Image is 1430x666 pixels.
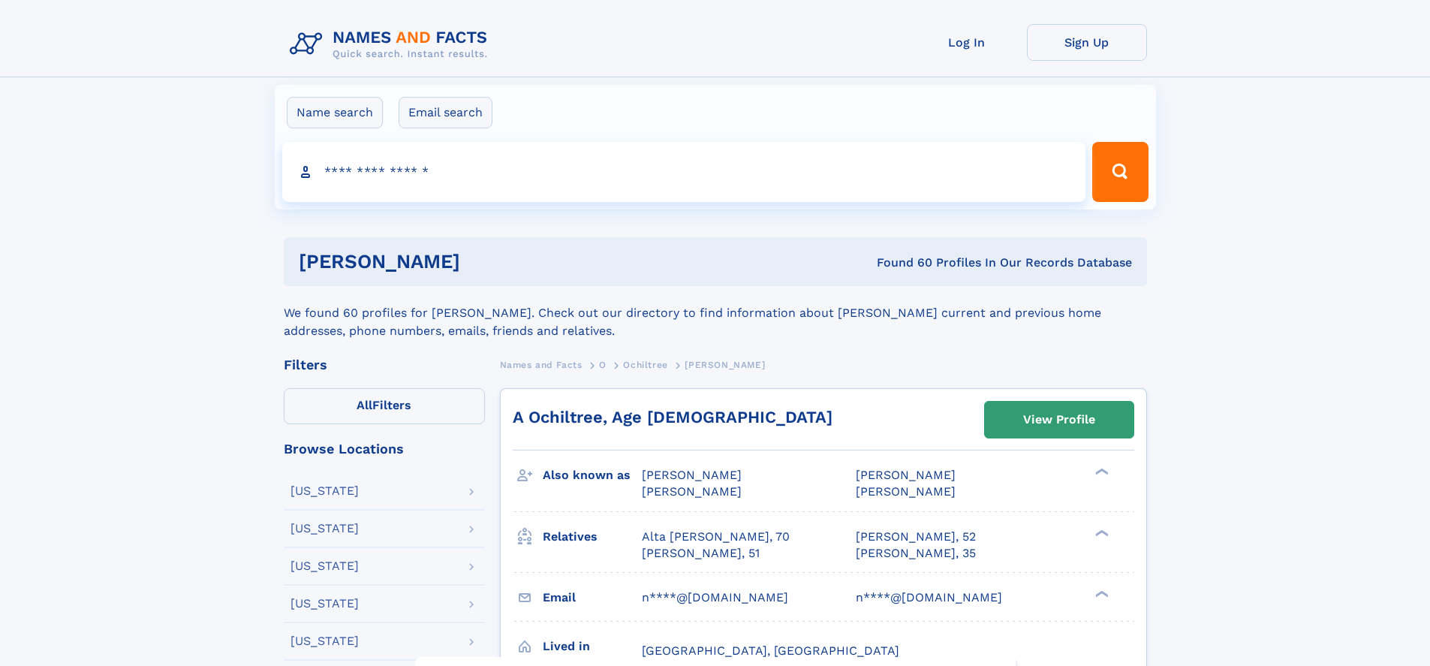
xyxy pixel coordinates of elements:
[287,97,383,128] label: Name search
[856,545,976,562] a: [PERSON_NAME], 35
[543,524,642,550] h3: Relatives
[856,529,976,545] a: [PERSON_NAME], 52
[642,529,790,545] a: Alta [PERSON_NAME], 70
[1091,467,1109,477] div: ❯
[856,484,956,499] span: [PERSON_NAME]
[291,560,359,572] div: [US_STATE]
[642,545,760,562] a: [PERSON_NAME], 51
[668,255,1132,271] div: Found 60 Profiles In Our Records Database
[642,643,899,658] span: [GEOGRAPHIC_DATA], [GEOGRAPHIC_DATA]
[513,408,832,426] a: A Ochiltree, Age [DEMOGRAPHIC_DATA]
[291,485,359,497] div: [US_STATE]
[1091,589,1109,598] div: ❯
[1092,142,1148,202] button: Search Button
[284,286,1147,340] div: We found 60 profiles for [PERSON_NAME]. Check out our directory to find information about [PERSON...
[623,360,667,370] span: Ochiltree
[985,402,1133,438] a: View Profile
[299,252,669,271] h1: [PERSON_NAME]
[291,523,359,535] div: [US_STATE]
[357,398,372,412] span: All
[642,468,742,482] span: [PERSON_NAME]
[543,585,642,610] h3: Email
[291,598,359,610] div: [US_STATE]
[543,463,642,488] h3: Also known as
[291,635,359,647] div: [US_STATE]
[284,388,485,424] label: Filters
[1027,24,1147,61] a: Sign Up
[399,97,492,128] label: Email search
[642,484,742,499] span: [PERSON_NAME]
[500,355,583,374] a: Names and Facts
[599,360,607,370] span: O
[284,358,485,372] div: Filters
[282,142,1086,202] input: search input
[1023,402,1095,437] div: View Profile
[623,355,667,374] a: Ochiltree
[284,442,485,456] div: Browse Locations
[685,360,765,370] span: [PERSON_NAME]
[907,24,1027,61] a: Log In
[856,468,956,482] span: [PERSON_NAME]
[599,355,607,374] a: O
[284,24,500,65] img: Logo Names and Facts
[1091,528,1109,538] div: ❯
[543,634,642,659] h3: Lived in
